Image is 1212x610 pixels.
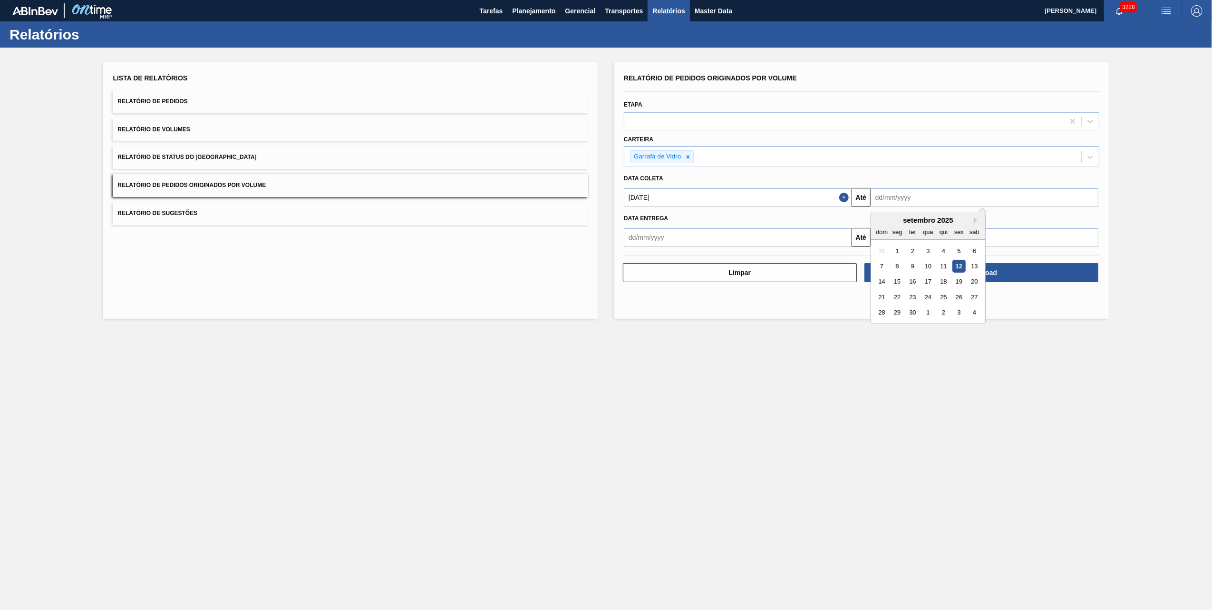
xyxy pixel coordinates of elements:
div: Choose domingo, 7 de setembro de 2025 [875,260,888,273]
div: Choose quinta-feira, 2 de outubro de 2025 [937,306,950,319]
div: Choose terça-feira, 16 de setembro de 2025 [906,275,919,288]
span: Relatório de Pedidos Originados por Volume [624,74,797,82]
img: userActions [1161,5,1172,17]
span: Relatório de Pedidos Originados por Volume [117,182,266,188]
div: Choose quinta-feira, 25 de setembro de 2025 [937,291,950,304]
div: Choose quinta-feira, 11 de setembro de 2025 [937,260,950,273]
button: Close [839,188,852,207]
div: qui [937,226,950,238]
div: Choose sexta-feira, 5 de setembro de 2025 [952,245,965,257]
button: Next Month [974,217,980,224]
img: TNhmsLtSVTkK8tSr43FrP2fwEKptu5GPRR3wAAAABJRU5ErkJggg== [12,7,58,15]
span: Data coleta [624,175,663,182]
div: Choose sexta-feira, 12 de setembro de 2025 [952,260,965,273]
div: Choose sábado, 6 de setembro de 2025 [968,245,981,257]
div: Choose sábado, 4 de outubro de 2025 [968,306,981,319]
input: dd/mm/yyyy [624,188,852,207]
img: Logout [1191,5,1202,17]
div: Choose quarta-feira, 10 de setembro de 2025 [921,260,934,273]
div: ter [906,226,919,238]
label: Carteira [624,136,653,143]
div: seg [891,226,903,238]
h1: Relatórios [10,29,178,40]
div: Choose terça-feira, 9 de setembro de 2025 [906,260,919,273]
div: Choose sexta-feira, 26 de setembro de 2025 [952,291,965,304]
span: Relatório de Volumes [117,126,190,133]
div: Choose sexta-feira, 3 de outubro de 2025 [952,306,965,319]
div: Choose terça-feira, 23 de setembro de 2025 [906,291,919,304]
span: Relatório de Status do [GEOGRAPHIC_DATA] [117,154,256,160]
input: dd/mm/yyyy [624,228,852,247]
span: Master Data [695,5,732,17]
div: Choose domingo, 21 de setembro de 2025 [875,291,888,304]
div: Choose quarta-feira, 3 de setembro de 2025 [921,245,934,257]
span: Data entrega [624,215,668,222]
button: Relatório de Sugestões [113,202,588,225]
div: Choose sábado, 27 de setembro de 2025 [968,291,981,304]
div: Choose sábado, 20 de setembro de 2025 [968,275,981,288]
div: sex [952,226,965,238]
label: Etapa [624,101,642,108]
span: Planejamento [512,5,555,17]
div: qua [921,226,934,238]
button: Relatório de Volumes [113,118,588,141]
div: Choose quinta-feira, 4 de setembro de 2025 [937,245,950,257]
span: Relatório de Sugestões [117,210,197,216]
div: Choose terça-feira, 2 de setembro de 2025 [906,245,919,257]
span: Gerencial [565,5,596,17]
button: Relatório de Pedidos Originados por Volume [113,174,588,197]
button: Até [852,228,871,247]
div: Choose quinta-feira, 18 de setembro de 2025 [937,275,950,288]
span: 3228 [1120,2,1137,12]
div: Choose segunda-feira, 8 de setembro de 2025 [891,260,903,273]
div: sab [968,226,981,238]
div: Choose segunda-feira, 1 de setembro de 2025 [891,245,903,257]
div: Choose domingo, 28 de setembro de 2025 [875,306,888,319]
div: dom [875,226,888,238]
span: Lista de Relatórios [113,74,187,82]
div: Choose segunda-feira, 15 de setembro de 2025 [891,275,903,288]
div: Choose segunda-feira, 29 de setembro de 2025 [891,306,903,319]
div: month 2025-09 [874,243,982,320]
div: setembro 2025 [871,216,985,224]
button: Relatório de Status do [GEOGRAPHIC_DATA] [113,146,588,169]
div: Choose terça-feira, 30 de setembro de 2025 [906,306,919,319]
div: Choose domingo, 14 de setembro de 2025 [875,275,888,288]
div: Choose sábado, 13 de setembro de 2025 [968,260,981,273]
span: Tarefas [480,5,503,17]
div: Choose sexta-feira, 19 de setembro de 2025 [952,275,965,288]
button: Relatório de Pedidos [113,90,588,113]
div: Choose quarta-feira, 1 de outubro de 2025 [921,306,934,319]
div: Choose segunda-feira, 22 de setembro de 2025 [891,291,903,304]
div: Choose quarta-feira, 17 de setembro de 2025 [921,275,934,288]
button: Até [852,188,871,207]
span: Relatórios [652,5,685,17]
button: Download [864,263,1098,282]
input: dd/mm/yyyy [871,188,1098,207]
button: Limpar [623,263,857,282]
button: Notificações [1104,4,1134,18]
span: Relatório de Pedidos [117,98,187,105]
div: Garrafa de Vidro [631,151,683,163]
span: Transportes [605,5,643,17]
div: Choose quarta-feira, 24 de setembro de 2025 [921,291,934,304]
div: Not available domingo, 31 de agosto de 2025 [875,245,888,257]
